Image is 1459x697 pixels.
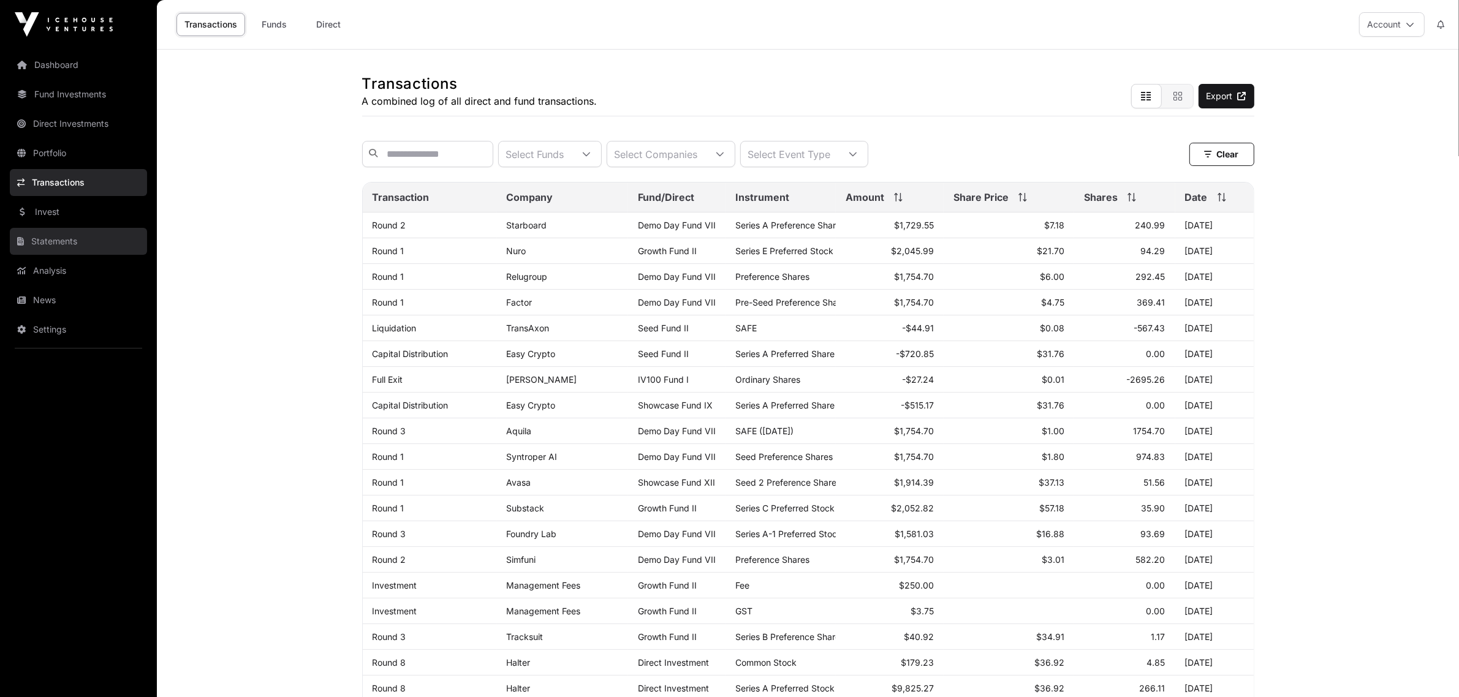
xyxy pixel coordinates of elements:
[836,521,944,547] td: $1,581.03
[1175,315,1254,341] td: [DATE]
[1036,631,1064,642] span: $34.91
[1175,598,1254,624] td: [DATE]
[1136,554,1165,565] span: 582.20
[836,650,944,676] td: $179.23
[735,657,797,668] span: Common Stock
[836,624,944,650] td: $40.92
[373,246,404,256] a: Round 1
[836,315,944,341] td: -$44.91
[10,81,147,108] a: Fund Investments
[1134,323,1165,333] span: -567.43
[10,316,147,343] a: Settings
[373,297,404,307] a: Round 1
[507,580,619,590] p: Management Fees
[1175,290,1254,315] td: [DATE]
[176,13,245,36] a: Transactions
[1175,238,1254,264] td: [DATE]
[304,13,353,36] a: Direct
[373,348,449,359] a: Capital Distribution
[1175,264,1254,290] td: [DATE]
[507,348,556,359] a: Easy Crypto
[1134,426,1165,436] span: 1754.70
[638,580,697,590] a: Growth Fund II
[1359,12,1425,37] button: Account
[638,400,713,410] a: Showcase Fund IX
[373,580,417,590] a: Investment
[638,271,716,282] a: Demo Day Fund VII
[735,246,833,256] span: Series E Preferred Stock
[15,12,113,37] img: Icehouse Ventures Logo
[507,271,548,282] a: Relugroup
[373,477,404,488] a: Round 1
[1084,190,1118,205] span: Shares
[507,606,619,616] p: Management Fees
[373,323,417,333] a: Liquidation
[1398,638,1459,697] div: Chat Widget
[10,198,147,225] a: Invest
[373,503,404,513] a: Round 1
[735,220,845,230] span: Series A Preference Shares
[735,683,835,693] span: Series A Preferred Stock
[1137,297,1165,307] span: 369.41
[1175,341,1254,367] td: [DATE]
[507,246,526,256] a: Nuro
[638,503,697,513] a: Growth Fund II
[373,220,406,230] a: Round 2
[373,657,406,668] a: Round 8
[362,94,597,108] p: A combined log of all direct and fund transactions.
[10,228,147,255] a: Statements
[1141,529,1165,539] span: 93.69
[10,287,147,314] a: News
[735,400,835,410] span: Series A Preferred Share
[250,13,299,36] a: Funds
[373,271,404,282] a: Round 1
[373,451,404,462] a: Round 1
[836,238,944,264] td: $2,045.99
[10,140,147,167] a: Portfolio
[1039,503,1064,513] span: $57.18
[507,297,532,307] a: Factor
[507,374,577,385] a: [PERSON_NAME]
[836,393,944,418] td: -$515.17
[638,323,689,333] a: Seed Fund II
[1034,657,1064,668] span: $36.92
[373,631,406,642] a: Round 3
[1042,374,1064,385] span: $0.01
[1141,246,1165,256] span: 94.29
[638,554,716,565] a: Demo Day Fund VII
[1147,657,1165,668] span: 4.85
[507,683,531,693] a: Halter
[373,529,406,539] a: Round 3
[1175,393,1254,418] td: [DATE]
[1040,271,1064,282] span: $6.00
[836,598,944,624] td: $3.75
[735,426,794,436] span: SAFE ([DATE])
[638,657,709,668] span: Direct Investment
[373,554,406,565] a: Round 2
[1142,503,1165,513] span: 35.90
[735,503,835,513] span: Series C Preferred Stock
[10,257,147,284] a: Analysis
[836,573,944,598] td: $250.00
[1185,190,1208,205] span: Date
[1175,470,1254,495] td: [DATE]
[499,141,572,167] div: Select Funds
[507,503,545,513] a: Substack
[836,418,944,444] td: $1,754.70
[1140,683,1165,693] span: 266.11
[836,495,944,521] td: $2,052.82
[735,631,844,642] span: Series B Preference Shares
[1146,400,1165,410] span: 0.00
[1037,348,1064,359] span: $31.76
[836,367,944,393] td: -$27.24
[1175,213,1254,238] td: [DATE]
[638,451,716,462] a: Demo Day Fund VII
[836,213,944,238] td: $1,729.55
[836,444,944,470] td: $1,754.70
[1175,418,1254,444] td: [DATE]
[362,74,597,94] h1: Transactions
[638,477,715,488] a: Showcase Fund XII
[735,580,749,590] span: Fee
[507,426,532,436] a: Aquila
[735,297,850,307] span: Pre-Seed Preference Shares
